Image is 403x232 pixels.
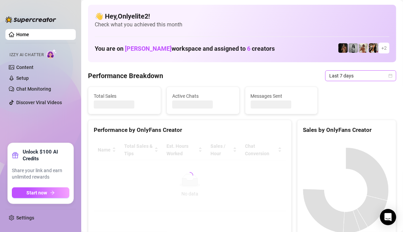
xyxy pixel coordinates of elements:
[50,190,55,195] span: arrow-right
[23,148,69,162] strong: Unlock $100 AI Credits
[94,92,155,100] span: Total Sales
[16,32,29,37] a: Home
[329,71,392,81] span: Last 7 days
[88,71,163,80] h4: Performance Breakdown
[172,92,234,100] span: Active Chats
[303,125,390,135] div: Sales by OnlyFans Creator
[16,75,29,81] a: Setup
[338,43,348,53] img: the_bohema
[16,65,33,70] a: Content
[12,167,69,181] span: Share your link and earn unlimited rewards
[185,170,195,180] span: loading
[380,209,396,225] div: Open Intercom Messenger
[247,45,250,52] span: 6
[27,190,47,195] span: Start now
[95,21,389,28] span: Check what you achieved this month
[381,44,387,52] span: + 2
[12,152,19,159] span: gift
[125,45,172,52] span: [PERSON_NAME]
[95,45,275,52] h1: You are on workspace and assigned to creators
[12,187,69,198] button: Start nowarrow-right
[5,16,56,23] img: logo-BBDzfeDw.svg
[16,215,34,221] a: Settings
[251,92,312,100] span: Messages Sent
[16,100,62,105] a: Discover Viral Videos
[359,43,368,53] img: Green
[9,52,44,58] span: Izzy AI Chatter
[94,125,286,135] div: Performance by OnlyFans Creator
[388,74,393,78] span: calendar
[46,49,57,59] img: AI Chatter
[369,43,378,53] img: AdelDahan
[349,43,358,53] img: A
[95,11,389,21] h4: 👋 Hey, Onlyelite2 !
[16,86,51,92] a: Chat Monitoring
